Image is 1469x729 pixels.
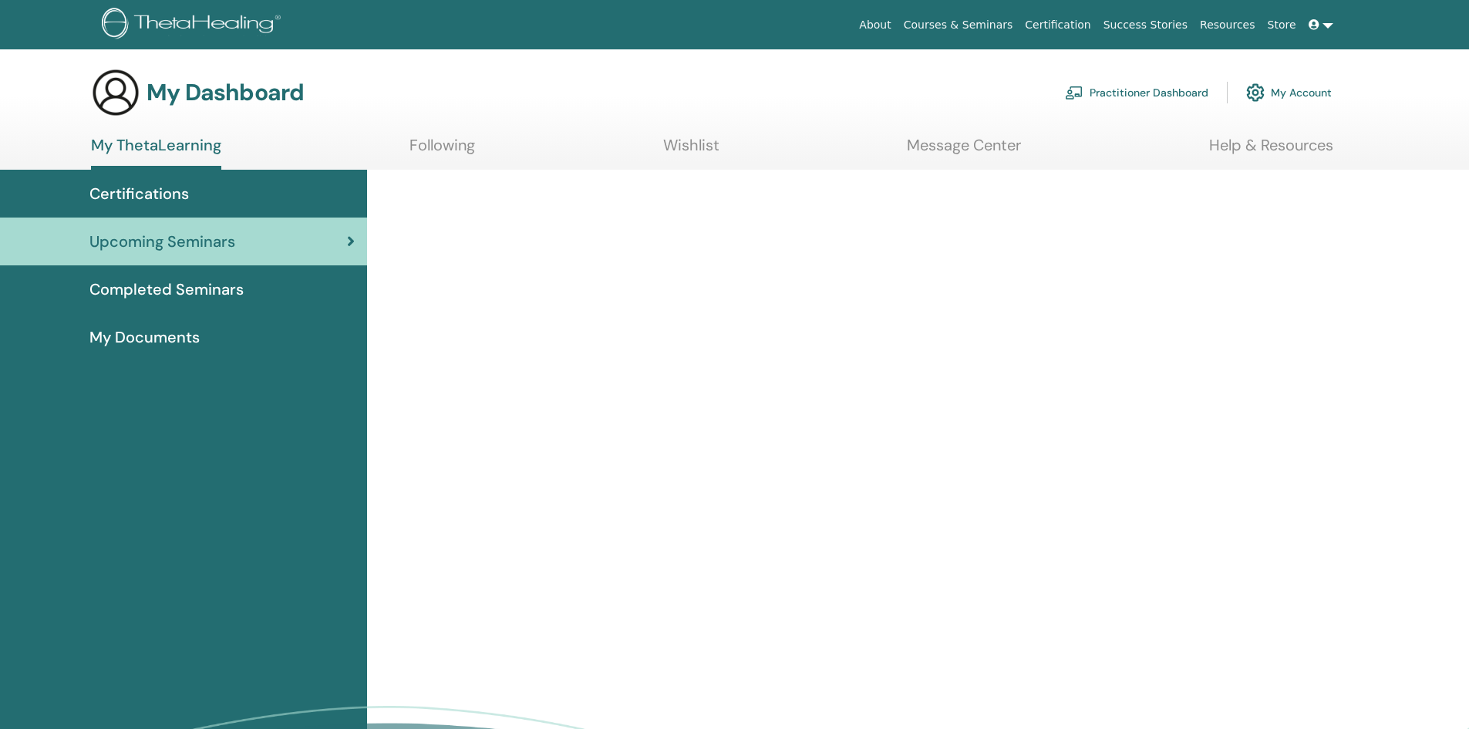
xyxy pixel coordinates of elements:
a: Success Stories [1097,11,1194,39]
a: Resources [1194,11,1262,39]
a: Message Center [907,136,1021,166]
a: About [853,11,897,39]
img: generic-user-icon.jpg [91,68,140,117]
img: logo.png [102,8,286,42]
h3: My Dashboard [147,79,304,106]
a: My Account [1246,76,1332,110]
img: chalkboard-teacher.svg [1065,86,1083,100]
a: Certification [1019,11,1097,39]
a: Following [409,136,475,166]
a: Courses & Seminars [898,11,1019,39]
a: Wishlist [663,136,719,166]
span: Upcoming Seminars [89,230,235,253]
span: My Documents [89,326,200,349]
a: Practitioner Dashboard [1065,76,1208,110]
img: cog.svg [1246,79,1265,106]
span: Completed Seminars [89,278,244,301]
a: Store [1262,11,1302,39]
span: Certifications [89,182,189,205]
a: Help & Resources [1209,136,1333,166]
a: My ThetaLearning [91,136,221,170]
